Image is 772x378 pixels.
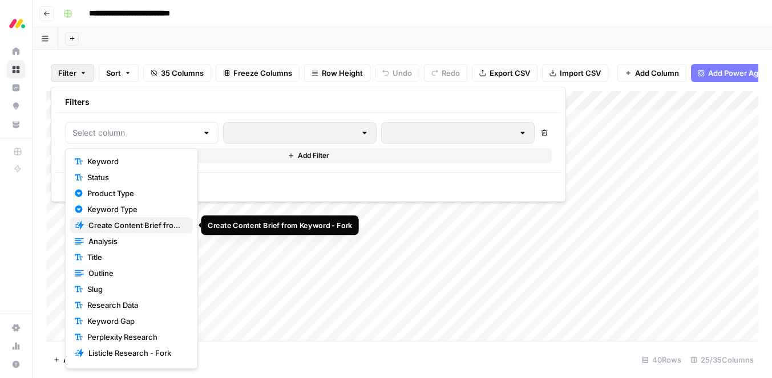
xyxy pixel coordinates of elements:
button: Freeze Columns [216,64,300,82]
button: 35 Columns [143,64,211,82]
a: Opportunities [7,97,25,115]
button: Add Filter [65,148,552,163]
a: Settings [7,319,25,337]
span: Add Column [635,67,679,79]
span: Redo [442,67,460,79]
span: Add Power Agent [708,67,770,79]
div: Filters [56,92,561,113]
span: Row Height [322,67,363,79]
span: Add Filter [298,151,329,161]
span: Undo [393,67,412,79]
button: Add Row [46,351,102,369]
button: Sort [99,64,139,82]
span: Research Data [87,299,184,311]
span: Export CSV [490,67,530,79]
button: Import CSV [542,64,608,82]
a: Browse [7,60,25,79]
button: Redo [424,64,467,82]
button: Filter [51,64,94,82]
a: Insights [7,79,25,97]
span: Time (1) [87,363,184,375]
span: Keyword [87,156,184,167]
span: Keyword Type [87,204,184,215]
button: Add Column [617,64,686,82]
span: Filter [58,67,76,79]
button: Undo [375,64,419,82]
div: 25/35 Columns [686,351,758,369]
span: Listicle Research - Fork [88,347,184,359]
span: Analysis [88,235,184,247]
div: 40 Rows [637,351,686,369]
a: Usage [7,337,25,355]
span: Add Row [63,354,95,365]
img: Monday.com Logo [7,13,27,34]
span: Perplexity Research [87,331,184,343]
button: Export CSV [472,64,537,82]
button: Help + Support [7,355,25,373]
div: Create Content Brief from Keyword - Fork [208,220,352,230]
span: Freeze Columns [233,67,292,79]
a: Your Data [7,115,25,133]
a: Home [7,42,25,60]
span: Product Type [87,188,184,199]
button: Row Height [304,64,370,82]
span: Outline [88,267,184,279]
div: Filter [51,87,566,202]
span: Status [87,172,184,183]
button: Workspace: Monday.com [7,9,25,38]
span: Import CSV [560,67,601,79]
span: Keyword Gap [87,315,184,327]
span: Title [87,251,184,263]
input: Select column [72,127,197,139]
span: Create Content Brief from Keyword - Fork [88,220,184,231]
span: Slug [87,283,184,295]
span: Sort [106,67,121,79]
span: 35 Columns [161,67,204,79]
